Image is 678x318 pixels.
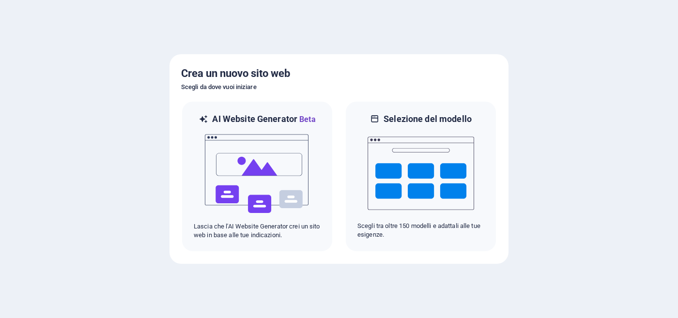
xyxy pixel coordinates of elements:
[384,113,472,125] h6: Selezione del modello
[181,66,497,81] h5: Crea un nuovo sito web
[345,101,497,252] div: Selezione del modelloScegli tra oltre 150 modelli e adattali alle tue esigenze.
[181,101,333,252] div: AI Website GeneratorBetaaiLascia che l'AI Website Generator crei un sito web in base alle tue ind...
[357,222,484,239] p: Scegli tra oltre 150 modelli e adattali alle tue esigenze.
[181,81,497,93] h6: Scegli da dove vuoi iniziare
[297,115,316,124] span: Beta
[204,125,310,222] img: ai
[194,222,321,240] p: Lascia che l'AI Website Generator crei un sito web in base alle tue indicazioni.
[212,113,315,125] h6: AI Website Generator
